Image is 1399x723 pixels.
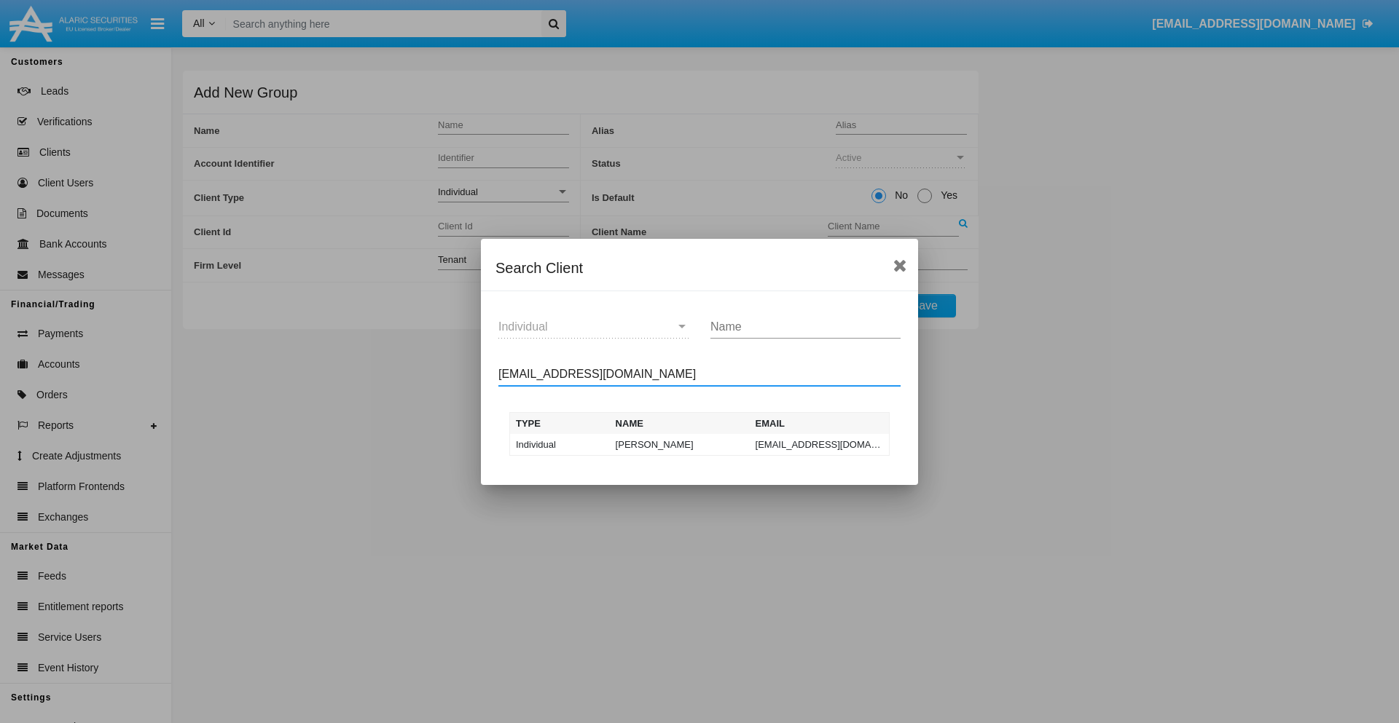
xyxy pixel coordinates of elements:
div: Search Client [495,256,904,280]
td: [PERSON_NAME] [610,434,750,456]
th: Email [750,412,890,434]
th: Name [610,412,750,434]
td: Individual [510,434,610,456]
td: [EMAIL_ADDRESS][DOMAIN_NAME] [750,434,890,456]
span: Individual [498,320,548,333]
th: Type [510,412,610,434]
